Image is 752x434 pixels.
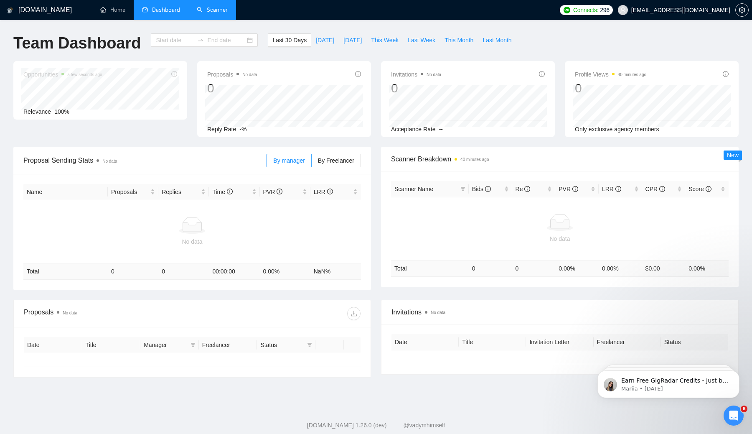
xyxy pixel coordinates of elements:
[723,71,729,77] span: info-circle
[485,186,491,192] span: info-circle
[403,422,445,429] a: @vadymhimself
[144,340,187,350] span: Manager
[439,126,443,133] span: --
[585,353,752,411] iframe: Intercom notifications message
[212,189,232,195] span: Time
[391,126,436,133] span: Acceptance Rate
[140,337,199,353] th: Manager
[524,186,530,192] span: info-circle
[472,186,491,192] span: Bids
[24,307,192,320] div: Proposals
[460,186,465,191] span: filter
[263,189,283,195] span: PVR
[260,340,304,350] span: Status
[394,186,433,192] span: Scanner Name
[82,337,141,353] th: Title
[391,307,728,317] span: Invitations
[23,184,108,200] th: Name
[197,6,228,13] a: searchScanner
[199,337,257,353] th: Freelancer
[207,80,257,96] div: 0
[724,406,744,426] iframe: Intercom live chat
[685,260,729,276] td: 0.00 %
[615,186,621,192] span: info-circle
[23,155,267,166] span: Proposal Sending Stats
[394,234,725,243] div: No data
[162,187,199,197] span: Replies
[483,36,511,45] span: Last Month
[736,7,748,13] span: setting
[100,6,125,13] a: homeHome
[207,36,245,45] input: End date
[272,36,307,45] span: Last 30 Days
[564,7,570,13] img: upwork-logo.png
[7,4,13,17] img: logo
[142,7,148,13] span: dashboard
[355,71,361,77] span: info-circle
[197,37,204,43] span: to
[706,186,711,192] span: info-circle
[539,71,545,77] span: info-circle
[108,184,158,200] th: Proposals
[559,186,578,192] span: PVR
[555,260,599,276] td: 0.00 %
[391,80,441,96] div: 0
[516,186,531,192] span: Re
[403,33,440,47] button: Last Week
[391,260,469,276] td: Total
[189,339,197,351] span: filter
[197,37,204,43] span: swap-right
[659,186,665,192] span: info-circle
[391,334,459,350] th: Date
[371,36,399,45] span: This Week
[273,157,305,164] span: By manager
[111,187,149,197] span: Proposals
[688,186,711,192] span: Score
[391,69,441,79] span: Invitations
[24,337,82,353] th: Date
[741,406,747,412] span: 8
[318,157,354,164] span: By Freelancer
[460,157,489,162] time: 40 minutes ago
[572,186,578,192] span: info-circle
[27,237,358,246] div: No data
[305,339,314,351] span: filter
[260,263,310,280] td: 0.00 %
[735,3,749,17] button: setting
[512,260,556,276] td: 0
[343,36,362,45] span: [DATE]
[602,186,621,192] span: LRR
[158,263,209,280] td: 0
[314,189,333,195] span: LRR
[642,260,686,276] td: $ 0.00
[307,422,387,429] a: [DOMAIN_NAME] 1.26.0 (dev)
[191,342,196,347] span: filter
[575,80,646,96] div: 0
[599,260,642,276] td: 0.00 %
[735,7,749,13] a: setting
[445,36,473,45] span: This Month
[108,263,158,280] td: 0
[575,69,646,79] span: Profile Views
[366,33,403,47] button: This Week
[645,186,665,192] span: CPR
[242,72,257,77] span: No data
[600,5,609,15] span: 296
[307,342,312,347] span: filter
[727,152,739,158] span: New
[268,33,311,47] button: Last 30 Days
[239,126,246,133] span: -%
[13,33,141,53] h1: Team Dashboard
[391,154,729,164] span: Scanner Breakdown
[207,69,257,79] span: Proposals
[661,334,728,350] th: Status
[316,36,334,45] span: [DATE]
[207,126,236,133] span: Reply Rate
[347,307,361,320] button: download
[594,334,661,350] th: Freelancer
[311,33,339,47] button: [DATE]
